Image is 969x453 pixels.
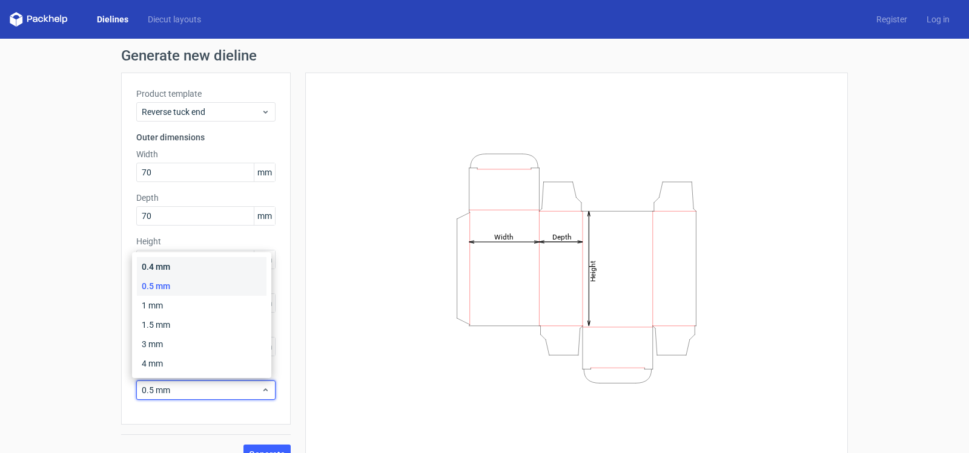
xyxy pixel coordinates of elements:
[137,315,266,334] div: 1.5 mm
[137,276,266,296] div: 0.5 mm
[87,13,138,25] a: Dielines
[917,13,959,25] a: Log in
[552,232,572,241] tspan: Depth
[136,88,276,100] label: Product template
[136,131,276,143] h3: Outer dimensions
[254,250,275,269] span: mm
[137,354,266,373] div: 4 mm
[867,13,917,25] a: Register
[137,296,266,315] div: 1 mm
[136,235,276,247] label: Height
[136,192,276,204] label: Depth
[494,232,514,241] tspan: Width
[136,148,276,160] label: Width
[142,106,261,118] span: Reverse tuck end
[121,48,848,63] h1: Generate new dieline
[589,260,597,281] tspan: Height
[254,207,275,225] span: mm
[142,384,261,396] span: 0.5 mm
[137,257,266,276] div: 0.4 mm
[254,163,275,181] span: mm
[137,334,266,354] div: 3 mm
[138,13,211,25] a: Diecut layouts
